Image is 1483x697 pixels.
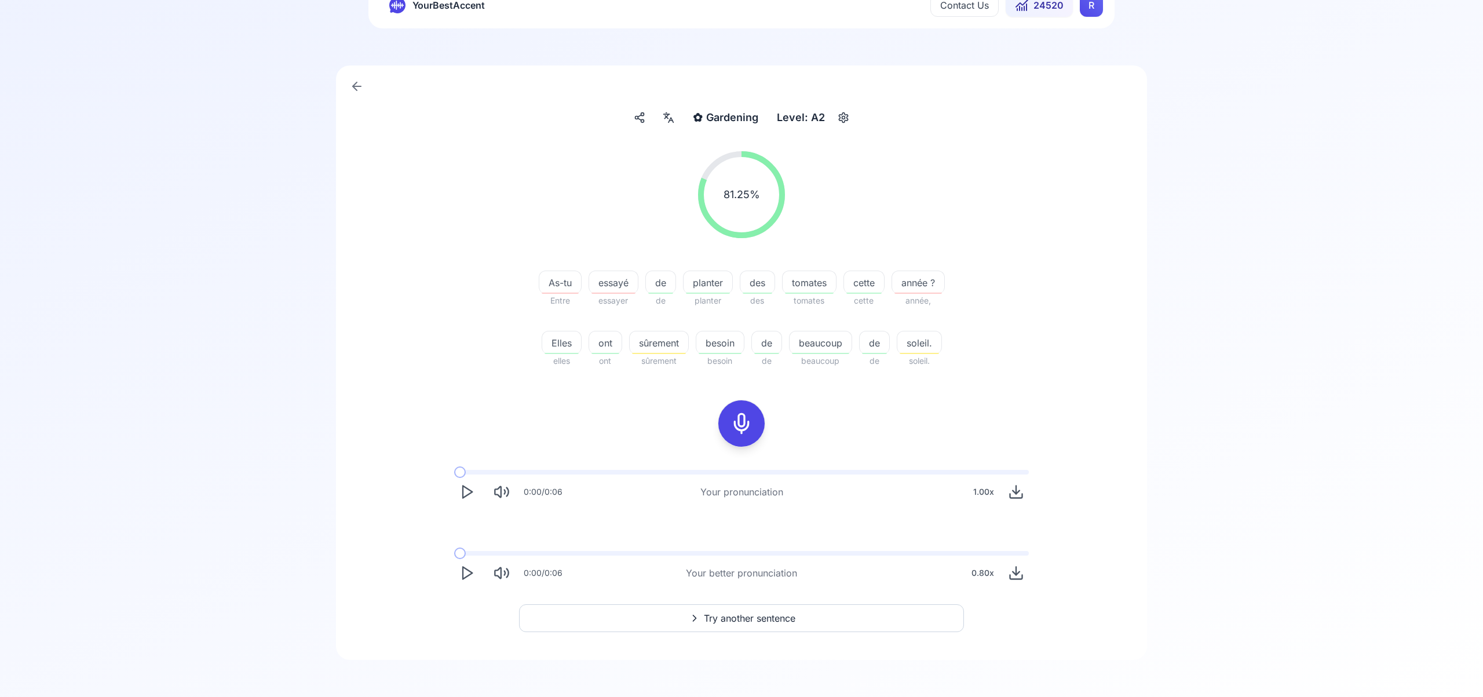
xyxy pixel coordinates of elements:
[706,110,758,126] span: Gardening
[897,331,942,354] button: soleil.
[696,354,744,368] span: besoin
[693,110,703,126] span: ✿
[752,336,781,350] span: de
[789,331,852,354] button: beaucoup
[539,294,582,308] span: Entre
[892,271,945,294] button: année ?
[740,276,775,290] span: des
[589,354,622,368] span: ont
[454,479,480,505] button: Play
[683,294,733,308] span: planter
[589,276,638,290] span: essayé
[740,294,775,308] span: des
[860,336,889,350] span: de
[782,294,837,308] span: tomates
[589,331,622,354] button: ont
[629,354,689,368] span: sûrement
[454,560,480,586] button: Play
[646,276,675,290] span: de
[790,336,852,350] span: beaucoup
[751,354,782,368] span: de
[740,271,775,294] button: des
[892,276,944,290] span: année ?
[844,276,884,290] span: cette
[1003,560,1029,586] button: Download audio
[645,294,676,308] span: de
[772,107,853,128] button: Level: A2
[489,560,514,586] button: Mute
[967,561,999,585] div: 0.80 x
[782,271,837,294] button: tomates
[686,566,797,580] div: Your better pronunciation
[751,331,782,354] button: de
[789,354,852,368] span: beaucoup
[589,271,638,294] button: essayé
[683,271,733,294] button: planter
[684,276,732,290] span: planter
[519,604,964,632] button: Try another sentence
[629,331,689,354] button: sûrement
[589,294,638,308] span: essayer
[696,336,744,350] span: besoin
[704,611,795,625] span: Try another sentence
[724,187,760,203] span: 81.25 %
[489,479,514,505] button: Mute
[1003,479,1029,505] button: Download audio
[542,331,582,354] button: Elles
[859,354,890,368] span: de
[645,271,676,294] button: de
[859,331,890,354] button: de
[630,336,688,350] span: sûrement
[897,354,942,368] span: soleil.
[783,276,836,290] span: tomates
[589,336,622,350] span: ont
[969,480,999,503] div: 1.00 x
[524,567,562,579] div: 0:00 / 0:06
[843,271,885,294] button: cette
[892,294,945,308] span: année,
[539,271,582,294] button: As-tu
[688,107,763,128] button: ✿Gardening
[542,336,581,350] span: Elles
[542,354,582,368] span: elles
[897,336,941,350] span: soleil.
[843,294,885,308] span: cette
[700,485,783,499] div: Your pronunciation
[696,331,744,354] button: besoin
[524,486,562,498] div: 0:00 / 0:06
[539,276,581,290] span: As-tu
[772,107,830,128] div: Level: A2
